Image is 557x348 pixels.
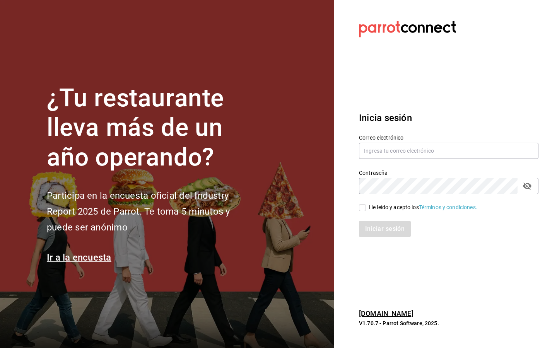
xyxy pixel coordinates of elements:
[47,188,256,235] h2: Participa en la encuesta oficial del Industry Report 2025 de Parrot. Te toma 5 minutos y puede se...
[369,203,477,212] div: He leído y acepto los
[359,135,538,140] label: Correo electrónico
[47,84,256,172] h1: ¿Tu restaurante lleva más de un año operando?
[47,252,111,263] a: Ir a la encuesta
[359,111,538,125] h3: Inicia sesión
[521,179,534,193] button: passwordField
[359,143,538,159] input: Ingresa tu correo electrónico
[359,319,538,327] p: V1.70.7 - Parrot Software, 2025.
[359,170,538,175] label: Contraseña
[419,204,477,210] a: Términos y condiciones.
[359,309,413,317] a: [DOMAIN_NAME]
